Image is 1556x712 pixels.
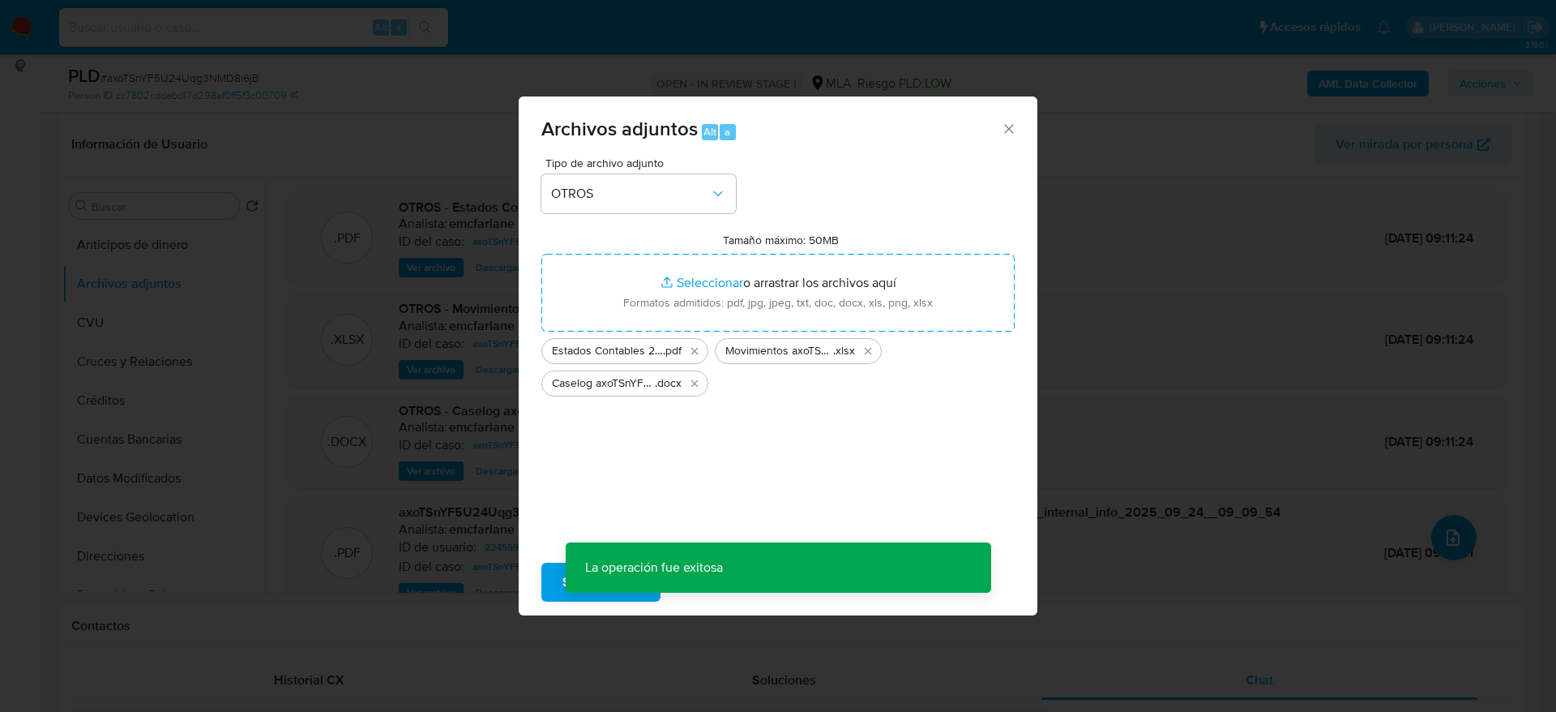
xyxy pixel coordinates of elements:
[552,375,655,392] span: Caselog axoTSnYF5U24Uqg3NMD8i6jB
[833,343,855,359] span: .xlsx
[541,332,1015,397] ul: Archivos seleccionados
[541,114,698,143] span: Archivos adjuntos
[685,341,704,361] button: Eliminar Estados Contables 2024 axoTSnYF5U24Uqg3NMD8i6jB.pdf
[541,563,660,602] button: Subir archivo
[541,174,736,213] button: OTROS
[725,124,730,139] span: a
[566,543,742,593] p: La operación fue exitosa
[1001,121,1015,135] button: Cerrar
[703,124,716,139] span: Alt
[685,374,704,393] button: Eliminar Caselog axoTSnYF5U24Uqg3NMD8i6jB.docx
[655,375,682,392] span: .docx
[858,341,878,361] button: Eliminar Movimientos axoTSnYF5U24Uqg3NMD8i6jB.xlsx
[725,343,833,359] span: Movimientos axoTSnYF5U24Uqg3NMD8i6jB
[663,343,682,359] span: .pdf
[552,343,663,359] span: Estados Contables 2024 axoTSnYF5U24Uqg3NMD8i6jB
[551,186,710,202] span: OTROS
[545,157,740,169] span: Tipo de archivo adjunto
[723,233,839,247] label: Tamaño máximo: 50MB
[562,564,639,600] span: Subir archivo
[688,564,741,600] span: Cancelar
